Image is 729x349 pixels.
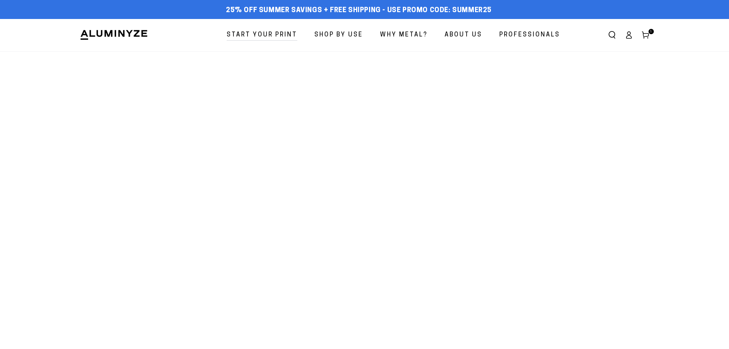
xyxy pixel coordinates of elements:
[380,30,428,41] span: Why Metal?
[80,29,148,41] img: Aluminyze
[604,27,620,43] summary: Search our site
[494,25,566,45] a: Professionals
[309,25,369,45] a: Shop By Use
[226,6,492,15] span: 25% off Summer Savings + Free Shipping - Use Promo Code: SUMMER25
[227,30,297,41] span: Start Your Print
[374,25,433,45] a: Why Metal?
[650,29,652,34] span: 1
[499,30,560,41] span: Professionals
[221,25,303,45] a: Start Your Print
[445,30,482,41] span: About Us
[314,30,363,41] span: Shop By Use
[439,25,488,45] a: About Us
